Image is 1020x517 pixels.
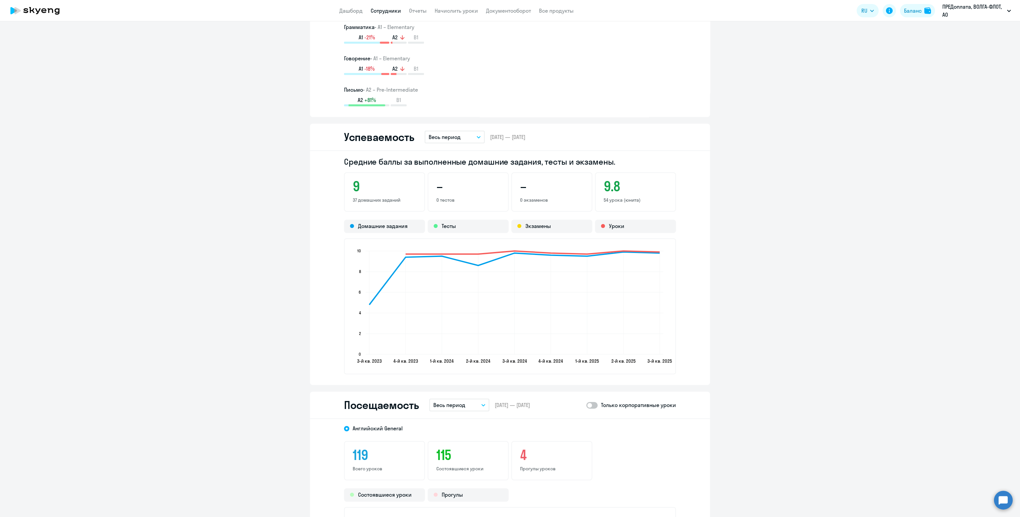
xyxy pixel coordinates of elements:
[511,220,592,233] div: Экзамены
[414,34,418,41] span: B1
[595,220,676,233] div: Уроки
[604,178,667,194] h3: 9.8
[359,310,361,315] text: 4
[393,358,418,364] text: 4-й кв. 2023
[900,4,935,17] button: Балансbalance
[538,358,563,364] text: 4-й кв. 2024
[344,130,414,144] h2: Успеваемость
[490,133,525,141] span: [DATE] — [DATE]
[647,358,672,364] text: 3-й кв. 2025
[430,358,454,364] text: 1-й кв. 2024
[414,65,418,72] span: B1
[344,156,676,167] h2: Средние баллы за выполненные домашние задания, тесты и экзамены.
[428,488,509,502] div: Прогулы
[359,65,363,72] span: A1
[575,358,599,364] text: 1-й кв. 2025
[520,178,584,194] h3: –
[466,358,490,364] text: 2-й кв. 2024
[857,4,879,17] button: RU
[357,358,382,364] text: 3-й кв. 2023
[433,401,465,409] p: Весь период
[502,358,527,364] text: 3-й кв. 2024
[520,466,584,472] p: Прогулы уроков
[520,197,584,203] p: 0 экзаменов
[429,399,489,411] button: Весь период
[429,133,461,141] p: Весь период
[924,7,931,14] img: balance
[363,86,418,93] span: • A2 – Pre-Intermediate
[344,488,425,502] div: Состоявшиеся уроки
[344,86,676,94] h3: Письмо
[370,55,410,62] span: • A1 – Elementary
[364,96,376,104] span: +81%
[358,96,363,104] span: A2
[339,7,363,14] a: Дашборд
[436,178,500,194] h3: –
[359,34,363,41] span: A1
[344,398,419,412] h2: Посещаемость
[359,352,361,357] text: 0
[486,7,531,14] a: Документооборот
[539,7,574,14] a: Все продукты
[371,7,401,14] a: Сотрудники
[357,248,361,253] text: 10
[359,331,361,336] text: 2
[861,7,867,15] span: RU
[364,34,375,41] span: -21%
[495,401,530,409] span: [DATE] — [DATE]
[344,220,425,233] div: Домашние задания
[396,96,401,104] span: B1
[364,65,375,72] span: -18%
[601,401,676,409] p: Только корпоративные уроки
[353,466,416,472] p: Всего уроков
[353,425,403,432] span: Английский General
[939,3,1014,19] button: ПРЕДоплата, ВОЛГА-ФЛОТ, АО
[436,447,500,463] h3: 115
[904,7,922,15] div: Баланс
[375,24,414,30] span: • A1 – Elementary
[435,7,478,14] a: Начислить уроки
[611,358,636,364] text: 2-й кв. 2025
[353,197,416,203] p: 37 домашних заданий
[353,447,416,463] h3: 119
[436,197,500,203] p: 0 тестов
[344,23,676,31] h3: Грамматика
[392,34,398,41] span: A2
[353,178,416,194] h3: 9
[604,197,667,203] p: 54 урока (юнита)
[409,7,427,14] a: Отчеты
[344,54,676,62] h3: Говорение
[942,3,1004,19] p: ПРЕДоплата, ВОЛГА-ФЛОТ, АО
[392,65,398,72] span: A2
[359,269,361,274] text: 8
[359,290,361,295] text: 6
[428,220,509,233] div: Тесты
[436,466,500,472] p: Состоявшиеся уроки
[520,447,584,463] h3: 4
[425,131,485,143] button: Весь период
